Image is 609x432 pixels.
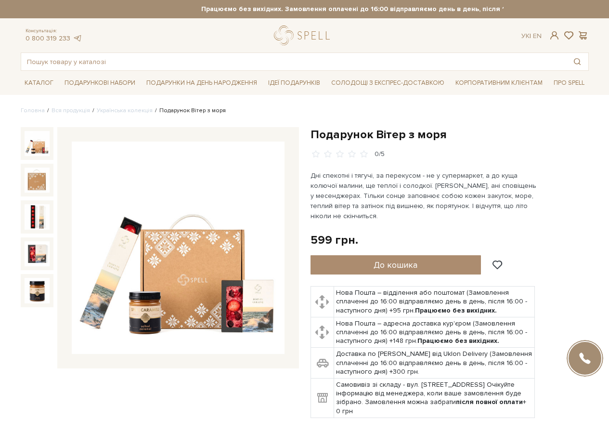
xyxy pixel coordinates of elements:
b: Працюємо без вихідних. [415,306,497,314]
div: Ук [521,32,542,40]
span: | [530,32,531,40]
a: En [533,32,542,40]
img: Подарунок Вітер з моря [25,241,50,266]
div: 0/5 [375,150,385,159]
span: Подарункові набори [61,76,139,91]
a: Солодощі з експрес-доставкою [327,75,448,91]
a: Корпоративним клієнтам [452,75,546,91]
button: Пошук товару у каталозі [566,53,588,70]
img: Подарунок Вітер з моря [25,204,50,229]
b: Працюємо без вихідних. [417,337,499,345]
p: Дні спекотні і тягучі, за перекусом - не у супермаркет, а до куща колючої малини, ще теплої і сол... [311,170,536,221]
input: Пошук товару у каталозі [21,53,566,70]
td: Самовивіз зі складу - вул. [STREET_ADDRESS] Очікуйте інформацію від менеджера, коли ваше замовлен... [334,379,534,418]
div: 599 грн. [311,233,358,248]
span: Про Spell [550,76,588,91]
span: Каталог [21,76,57,91]
button: До кошика [311,255,481,275]
span: До кошика [374,260,417,270]
h1: Подарунок Вітер з моря [311,127,589,142]
img: Подарунок Вітер з моря [25,168,50,193]
span: Подарунки на День народження [143,76,261,91]
a: Вся продукція [52,107,90,114]
img: Подарунок Вітер з моря [72,142,285,354]
a: Головна [21,107,45,114]
a: 0 800 319 233 [26,34,70,42]
li: Подарунок Вітер з моря [153,106,226,115]
b: після повної оплати [456,398,523,406]
a: Українська колекція [97,107,153,114]
td: Нова Пошта – відділення або поштомат (Замовлення сплаченні до 16:00 відправляємо день в день, піс... [334,287,534,317]
td: Нова Пошта – адресна доставка кур'єром (Замовлення сплаченні до 16:00 відправляємо день в день, п... [334,317,534,348]
span: Консультація: [26,28,82,34]
span: Ідеї подарунків [264,76,324,91]
a: logo [274,26,334,45]
a: telegram [73,34,82,42]
td: Доставка по [PERSON_NAME] від Uklon Delivery (Замовлення сплаченні до 16:00 відправляємо день в д... [334,348,534,379]
img: Подарунок Вітер з моря [25,131,50,156]
img: Подарунок Вітер з моря [25,278,50,303]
